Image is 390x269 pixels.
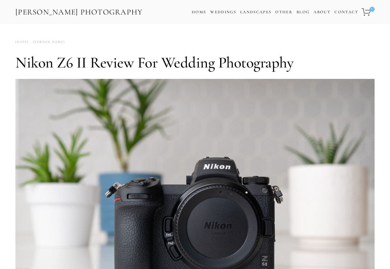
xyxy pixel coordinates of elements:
a: Blog [297,8,310,17]
span: 0 [370,7,375,12]
a: Weddings [210,10,236,14]
h1: Nikon Z6 II Review for Wedding Photography [15,53,375,72]
a: Home [192,8,206,17]
time: [DATE] [15,38,29,46]
a: Contact [335,8,358,17]
a: [PERSON_NAME] [29,38,65,46]
a: [PERSON_NAME] Photography [15,5,143,19]
a: Other [275,10,293,14]
a: 0 items in cart [361,5,375,19]
a: Landscapes [240,10,271,14]
a: About [314,8,330,17]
